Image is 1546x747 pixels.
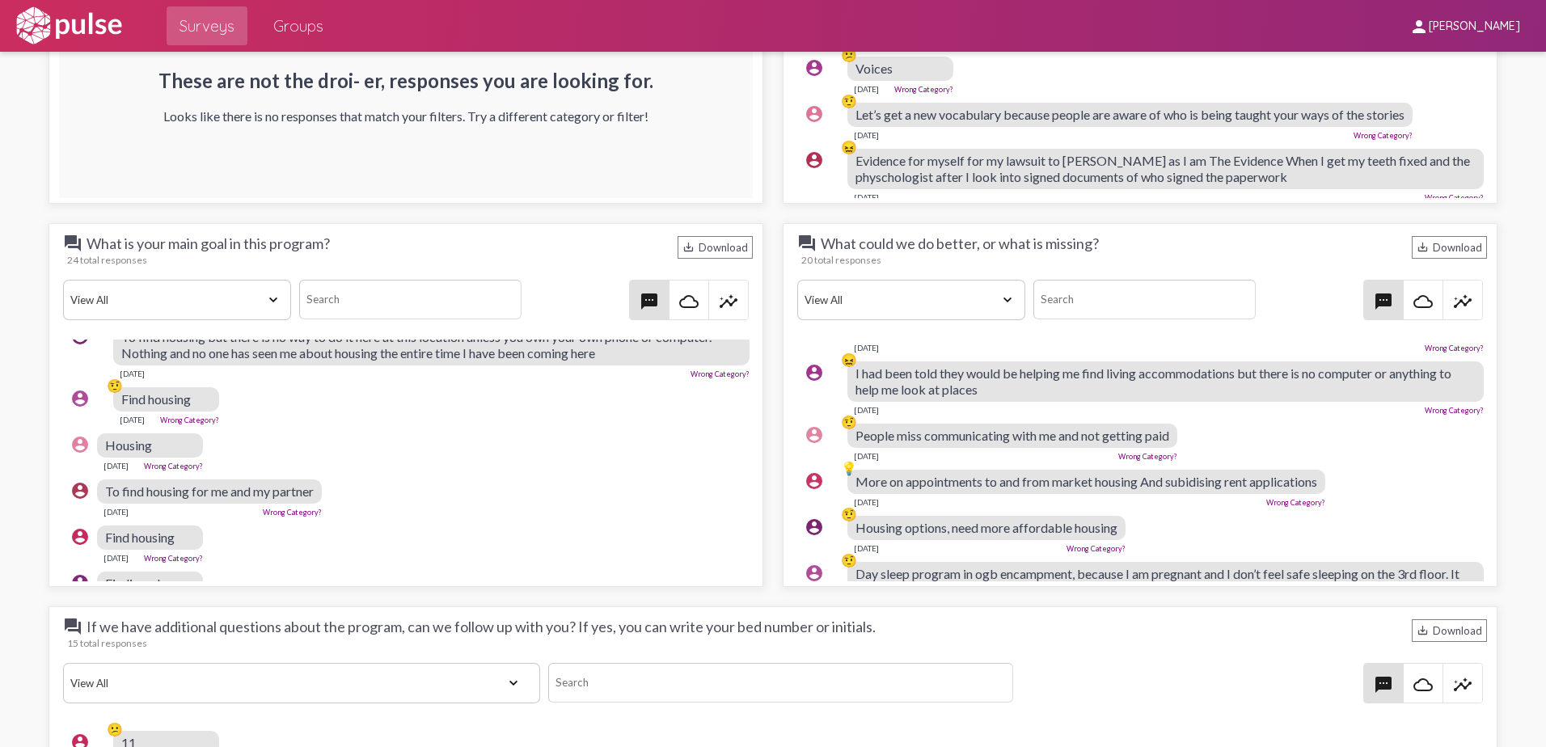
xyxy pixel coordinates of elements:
a: Wrong Category? [1266,498,1325,507]
span: Find housing [105,530,175,545]
mat-icon: textsms [1374,292,1393,311]
a: Surveys [167,6,247,45]
a: Wrong Category? [1425,193,1484,202]
a: Wrong Category? [144,462,203,471]
span: Surveys [180,11,234,40]
button: [PERSON_NAME] [1396,11,1533,40]
mat-icon: cloud_queue [1413,675,1433,694]
div: [DATE] [120,369,145,378]
span: Finding a house [105,576,190,591]
a: Wrong Category? [894,85,953,94]
mat-icon: account_circle [70,389,90,408]
mat-icon: insights [1453,292,1472,311]
div: Download [678,236,753,259]
span: If we have additional questions about the program, can we follow up with you? If yes, you can wri... [63,617,876,636]
div: 💡 [841,460,857,476]
mat-icon: account_circle [805,150,824,170]
mat-icon: account_circle [70,527,90,547]
a: Wrong Category? [160,416,219,424]
input: Search [299,280,522,319]
mat-icon: textsms [1374,675,1393,694]
mat-icon: question_answer [63,234,82,253]
div: 🤨 [841,93,857,109]
mat-icon: account_circle [805,563,824,583]
div: [DATE] [854,130,879,140]
div: 😖 [841,352,857,368]
span: Evidence for myself for my lawsuit to [PERSON_NAME] as I am The Evidence When I get my teeth fixe... [855,153,1470,184]
span: Housing options, need more affordable housing [855,520,1117,535]
span: To find housing for me and my partner [105,483,314,499]
span: Groups [273,11,323,40]
div: [DATE] [854,543,879,553]
div: 15 total responses [67,637,1487,649]
a: Wrong Category? [691,369,750,378]
div: 😖 [841,139,857,155]
mat-icon: insights [719,292,738,311]
div: [DATE] [103,507,129,517]
span: More on appointments to and from market housing And subidising rent applications [855,474,1317,489]
a: Groups [260,6,336,45]
a: Wrong Category? [1067,544,1126,553]
mat-icon: account_circle [805,425,824,445]
mat-icon: account_circle [805,471,824,491]
div: 😕 [841,47,857,63]
mat-icon: account_circle [70,481,90,500]
mat-icon: person [1409,17,1429,36]
mat-icon: cloud_queue [1413,292,1433,311]
div: [DATE] [854,451,879,461]
div: 🤨 [841,506,857,522]
div: Download [1412,619,1487,642]
div: Download [1412,236,1487,259]
mat-icon: account_circle [70,435,90,454]
div: [DATE] [103,461,129,471]
mat-icon: Download [1417,624,1429,636]
div: 24 total responses [67,254,753,266]
mat-icon: Download [682,241,695,253]
span: What could we do better, or what is missing? [797,234,1099,253]
span: To find housing but there is no way to do it here at this location unless you own your own phone ... [121,329,712,361]
span: What is your main goal in this program? [63,234,330,253]
input: Search [548,663,1013,703]
mat-icon: question_answer [63,617,82,636]
div: [DATE] [854,343,879,352]
div: [DATE] [854,405,879,415]
span: I had been told they would be helping me find living accommodations but there is no computer or a... [855,365,1451,397]
div: [DATE] [854,84,879,94]
mat-icon: account_circle [805,517,824,537]
mat-icon: question_answer [797,234,817,253]
span: Housing [105,437,152,453]
div: 🤨 [107,378,123,394]
div: 🤨 [841,552,857,568]
a: Wrong Category? [1425,344,1484,352]
span: Voices [855,61,893,76]
span: People miss communicating with me and not getting paid [855,428,1169,443]
a: Wrong Category? [1425,406,1484,415]
mat-icon: textsms [640,292,659,311]
mat-icon: insights [1453,675,1472,694]
div: [DATE] [120,415,145,424]
div: 🤨 [841,414,857,430]
div: Looks like there is no responses that match your filters. Try a different category or filter! [158,108,653,124]
a: Wrong Category? [263,508,322,517]
a: Wrong Category? [1118,452,1177,461]
div: [DATE] [854,497,879,507]
span: Find housing [121,391,191,407]
mat-icon: account_circle [805,58,824,78]
mat-icon: account_circle [805,363,824,382]
a: Wrong Category? [1354,131,1413,140]
mat-icon: Download [1417,241,1429,253]
span: [PERSON_NAME] [1429,19,1520,34]
div: 20 total responses [801,254,1487,266]
mat-icon: cloud_queue [679,292,699,311]
img: white-logo.svg [13,6,125,46]
span: Day sleep program in ogb encampment, because I am pregnant and I don’t feel safe sleeping on the ... [855,566,1462,614]
div: [DATE] [103,553,129,563]
input: Search [1033,280,1256,319]
h2: These are not the droi- er, responses you are looking for. [158,69,653,92]
div: 😕 [107,721,123,737]
a: Wrong Category? [144,554,203,563]
mat-icon: account_circle [805,104,824,124]
mat-icon: account_circle [70,573,90,593]
div: [DATE] [854,192,879,202]
span: Let’s get a new vocabulary because people are aware of who is being taught your ways of the stories [855,107,1404,122]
